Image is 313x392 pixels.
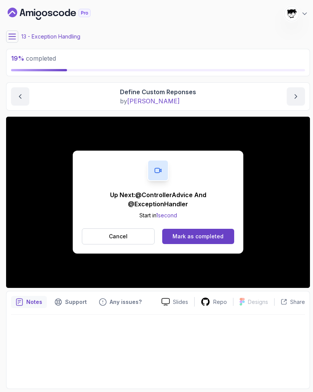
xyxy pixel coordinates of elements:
button: previous content [11,87,29,106]
button: Share [274,298,305,306]
span: completed [11,55,56,62]
p: Designs [248,298,268,306]
button: next content [287,87,305,106]
span: 19 % [11,55,24,62]
p: Define Custom Reponses [120,87,196,96]
span: 1 second [156,212,177,218]
span: [PERSON_NAME] [127,97,180,105]
iframe: 8 - Define Custom Reponses [6,117,310,288]
p: 13 - Exception Handling [21,33,80,40]
p: Slides [173,298,188,306]
p: by [120,96,196,106]
a: Repo [195,297,233,307]
button: Support button [50,296,91,308]
p: Repo [213,298,227,306]
p: Notes [26,298,42,306]
button: Mark as completed [162,229,234,244]
a: Slides [155,298,194,306]
a: Dashboard [8,8,108,20]
button: Feedback button [94,296,146,308]
button: notes button [11,296,47,308]
img: user profile image [284,6,299,21]
div: Mark as completed [172,233,224,240]
button: user profile image [284,6,308,21]
button: Cancel [82,228,155,244]
p: Support [65,298,87,306]
p: Up Next: @ControllerAdvice And @ExceptionHandler [82,190,234,209]
p: Share [290,298,305,306]
p: Start in [82,212,234,219]
p: Cancel [109,233,128,240]
p: Any issues? [110,298,142,306]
